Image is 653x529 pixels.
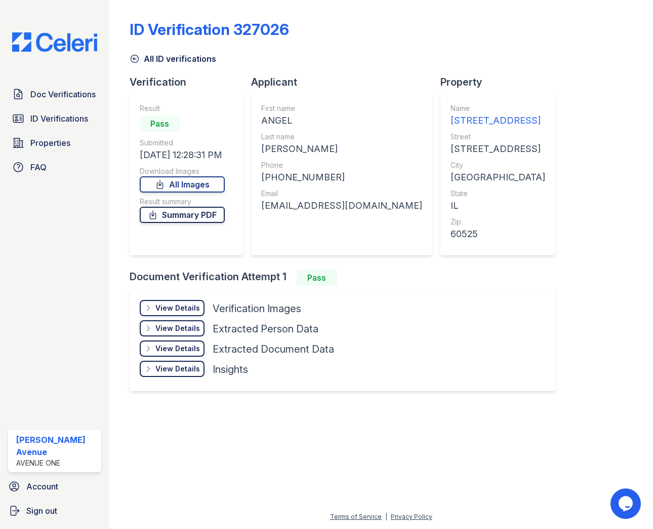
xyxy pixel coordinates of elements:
[261,160,422,170] div: Phone
[130,53,216,65] a: All ID verifications
[130,75,251,89] div: Verification
[155,344,200,354] div: View Details
[26,505,57,517] span: Sign out
[385,513,387,520] div: |
[297,270,337,286] div: Pass
[213,342,334,356] div: Extracted Document Data
[451,160,545,170] div: City
[8,84,101,104] a: Doc Verifications
[610,488,643,519] iframe: chat widget
[140,207,225,223] a: Summary PDF
[261,188,422,199] div: Email
[391,513,432,520] a: Privacy Policy
[440,75,563,89] div: Property
[16,458,97,468] div: Avenue One
[140,197,225,207] div: Result summary
[261,103,422,114] div: First name
[130,20,289,39] div: ID Verification 327026
[8,157,101,177] a: FAQ
[261,199,422,213] div: [EMAIL_ADDRESS][DOMAIN_NAME]
[140,176,225,193] a: All Images
[155,303,200,313] div: View Details
[451,142,545,156] div: [STREET_ADDRESS]
[330,513,382,520] a: Terms of Service
[8,108,101,129] a: ID Verifications
[261,132,422,142] div: Last name
[30,112,88,125] span: ID Verifications
[30,137,70,149] span: Properties
[261,142,422,156] div: [PERSON_NAME]
[4,501,105,521] a: Sign out
[140,116,180,132] div: Pass
[16,434,97,458] div: [PERSON_NAME] Avenue
[140,166,225,176] div: Download Images
[451,114,545,128] div: [STREET_ADDRESS]
[8,133,101,153] a: Properties
[30,88,96,100] span: Doc Verifications
[451,170,545,184] div: [GEOGRAPHIC_DATA]
[155,323,200,333] div: View Details
[213,362,248,376] div: Insights
[4,476,105,497] a: Account
[261,114,422,128] div: ANGEL
[251,75,440,89] div: Applicant
[213,301,301,316] div: Verification Images
[451,103,545,128] a: Name [STREET_ADDRESS]
[451,132,545,142] div: Street
[30,161,47,173] span: FAQ
[261,170,422,184] div: [PHONE_NUMBER]
[140,148,225,162] div: [DATE] 12:28:31 PM
[451,217,545,227] div: Zip
[26,480,58,493] span: Account
[155,364,200,374] div: View Details
[130,270,563,286] div: Document Verification Attempt 1
[451,227,545,241] div: 60525
[140,103,225,114] div: Result
[213,322,318,336] div: Extracted Person Data
[451,188,545,199] div: State
[451,103,545,114] div: Name
[451,199,545,213] div: IL
[4,32,105,52] img: CE_Logo_Blue-a8612792a0a2168367f1c8372b55b34899dd931a85d93a1a3d3e32e68fde9ad4.png
[140,138,225,148] div: Submitted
